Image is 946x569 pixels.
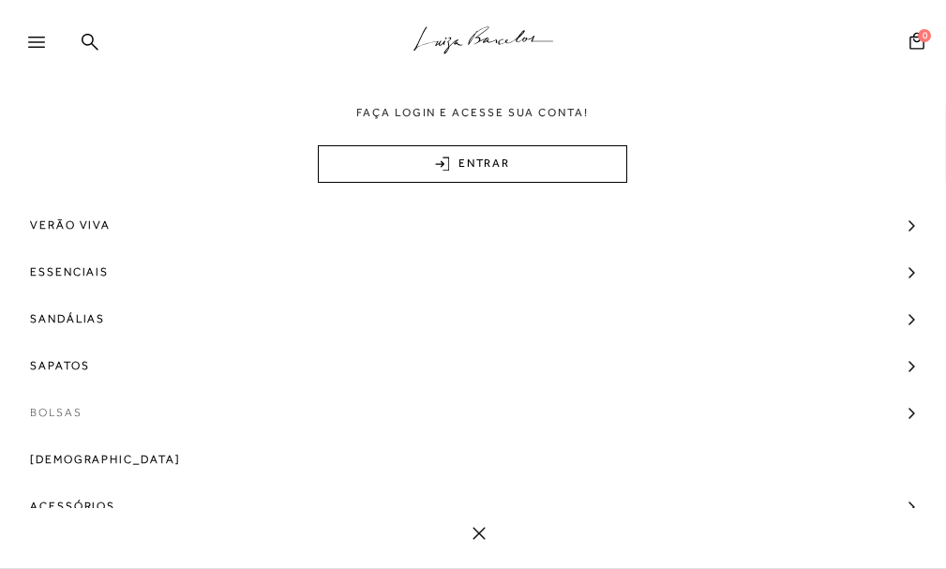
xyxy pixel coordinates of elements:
span: Acessórios [30,483,115,530]
span: Bolsas [30,389,83,436]
span: Sapatos [30,342,89,389]
button: 0 [904,31,930,56]
span: 0 [918,29,931,42]
span: Verão Viva [30,202,111,248]
span: [DEMOGRAPHIC_DATA] [30,436,181,483]
span: Sandálias [30,295,105,342]
span: Essenciais [30,248,109,295]
a: ENTRAR [318,145,627,183]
